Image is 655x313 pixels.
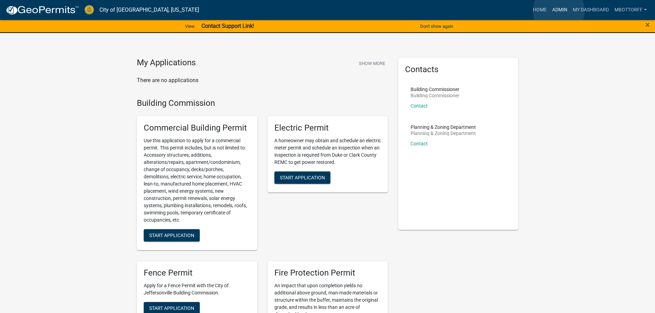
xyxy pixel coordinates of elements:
[137,58,196,68] h4: My Applications
[280,175,325,180] span: Start Application
[530,3,549,16] a: Home
[144,268,250,278] h5: Fence Permit
[99,4,199,16] a: City of [GEOGRAPHIC_DATA], [US_STATE]
[549,3,570,16] a: Admin
[274,268,381,278] h5: Fire Protection Permit
[137,98,388,108] h4: Building Commission
[411,87,459,92] p: Building Commissioner
[570,3,612,16] a: My Dashboard
[411,125,476,130] p: Planning & Zoning Department
[149,305,194,311] span: Start Application
[417,21,456,32] button: Don't show again
[612,3,649,16] a: Mbottorff
[645,21,650,29] button: Close
[144,229,200,242] button: Start Application
[149,233,194,238] span: Start Application
[356,58,388,69] button: Show More
[144,282,250,297] p: Apply for a Fence Permit with the City of Jeffersonville Building Commission.
[405,65,512,75] h5: Contacts
[85,5,94,14] img: City of Jeffersonville, Indiana
[411,103,428,109] a: Contact
[411,131,476,136] p: Planning & Zoning Department
[137,76,388,85] p: There are no applications
[144,137,250,224] p: Use this application to apply for a commercial permit. This permit includes, but is not limited t...
[182,21,197,32] a: View
[201,23,254,29] strong: Contact Support Link!
[144,123,250,133] h5: Commercial Building Permit
[274,123,381,133] h5: Electric Permit
[274,137,381,166] p: A homeowner may obtain and schedule an electric meter permit and schedule an inspection when an i...
[274,171,330,184] button: Start Application
[645,20,650,30] span: ×
[411,93,459,98] p: Building Commissioner
[411,141,428,146] a: Contact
